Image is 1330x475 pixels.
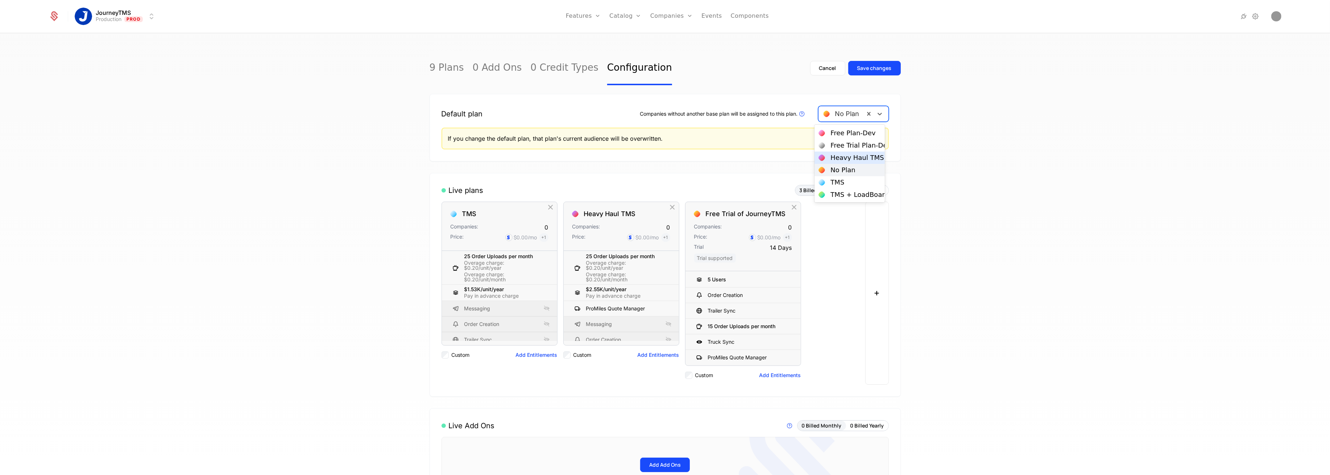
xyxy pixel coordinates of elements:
div: Hide Entitlement [786,322,795,331]
div: ProMiles Quote Manager [708,354,767,361]
div: Overage charge: $0.20/unit/month [464,272,540,282]
span: + 1 [661,233,670,242]
label: Custom [695,372,713,379]
button: Add Add Ons [640,458,690,472]
span: Trial supported [694,253,736,263]
div: Heavy Haul TMSCompanies:0Price:$0.00/mo+125 Order Uploads per monthOverage charge: $0.20/unit/yea... [563,202,679,385]
button: Save changes [848,61,901,75]
div: Truck Sync [708,338,735,346]
div: 0 [667,223,670,232]
div: Trailer Sync [442,332,557,348]
div: Price: [694,233,708,242]
div: Trailer Sync [685,303,801,319]
div: 25 Order Uploads per monthOverage charge: $0.20/unit/yearOverage charge: $0.20/unit/month [564,252,679,285]
div: If you change the default plan, that plan's current audience will be overwritten. [448,134,882,143]
div: Save changes [857,65,892,72]
img: JourneyTMS [75,8,92,25]
a: 0 Add Ons [473,51,522,85]
div: Heavy Haul TMS [830,154,884,161]
span: + 1 [783,233,792,242]
div: TMS [462,211,477,217]
div: Hide Entitlement [786,275,795,284]
div: Messaging [442,301,557,317]
button: Add Entitlements [759,372,801,379]
button: Add Entitlements [638,351,679,359]
div: ProMiles Quote Manager [685,350,801,365]
div: Hide Entitlement [664,304,673,313]
div: 15 Order Uploads per month [708,324,776,329]
div: Hide Entitlement [786,337,795,347]
div: Price: [572,233,586,242]
div: Companies: [694,223,722,232]
a: Integrations [1239,12,1248,21]
div: 0 [788,223,792,232]
div: $0.00 /mo [514,234,537,241]
div: Free Trial of JourneyTMSCompanies:0Price:$0.00/mo+1Trial14 Days Trial supported5 UsersOrder Creat... [685,202,801,385]
div: $0.00 /mo [758,234,781,241]
div: Free Trial Plan-Dev [830,142,891,149]
div: Hide Entitlement [786,306,795,315]
div: Trailer Sync [708,307,736,314]
div: 15 Order Uploads per month [685,319,801,334]
div: Heavy Haul TMS [584,211,636,217]
div: Cancel [819,65,836,72]
label: Custom [573,351,592,359]
div: Companies: [451,223,478,232]
div: Production [96,16,121,23]
a: 0 Credit Types [531,51,598,85]
a: 9 Plans [430,51,464,85]
a: Configuration [607,51,672,85]
div: Hide Entitlement [664,263,673,273]
div: Free Plan-Dev [830,130,875,136]
div: Truck Sync [685,334,801,350]
div: Overage charge: $0.20/unit/year [464,260,540,270]
div: $2.55K/unit/yearPay in advance charge [564,285,679,301]
button: Cancel [810,61,845,75]
button: Select environment [77,8,156,24]
div: Show Entitlement [543,335,551,344]
span: + 1 [539,233,548,242]
div: Order Creation [464,321,500,328]
div: $2.55K/unit/year [586,287,641,292]
div: Show Entitlement [543,319,551,329]
div: 25 Order Uploads per monthOverage charge: $0.20/unit/yearOverage charge: $0.20/unit/month [442,252,557,285]
div: Price: [451,233,464,242]
div: TMSCompanies:0Price:$0.00/mo+125 Order Uploads per monthOverage charge: $0.20/unit/yearOverage ch... [442,202,558,385]
div: Hide Entitlement [543,263,551,273]
div: TMS [830,179,844,186]
div: ProMiles Quote Manager [564,301,679,317]
div: $0.00 /mo [636,234,659,241]
div: Hide Entitlement [786,353,795,362]
div: No Plan [830,167,855,173]
div: Companies: [572,223,600,232]
div: Default plan [442,109,483,119]
div: Order Creation [708,292,743,299]
div: Live Add Ons [442,421,495,431]
label: Custom [452,351,470,359]
div: Pay in advance charge [586,293,641,298]
div: Order Creation [685,288,801,303]
div: Messaging [564,317,679,332]
div: Free Trial of JourneyTMS [706,211,786,217]
div: Hide Entitlement [664,288,673,297]
div: Overage charge: $0.20/unit/month [586,272,662,282]
div: Messaging [586,321,612,328]
button: + [865,202,889,385]
div: $1.53K/unit/yearPay in advance charge [442,285,557,301]
div: 0 [545,223,548,232]
div: Pay in advance charge [464,293,519,298]
div: Show Entitlement [543,304,551,313]
img: Walker Probasco [1271,11,1281,21]
div: Order Creation [442,317,557,332]
div: 14 Days [770,243,792,252]
div: Live plans [442,185,484,195]
span: JourneyTMS [96,10,131,16]
button: Open user button [1271,11,1281,21]
div: TMS + LoadBoard [830,191,889,198]
button: Add Entitlements [516,351,558,359]
div: Hide Entitlement [543,288,551,297]
a: Settings [1251,12,1260,21]
div: 25 Order Uploads per month [586,254,662,259]
div: Show Entitlement [664,335,673,344]
div: Trial [694,243,704,252]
